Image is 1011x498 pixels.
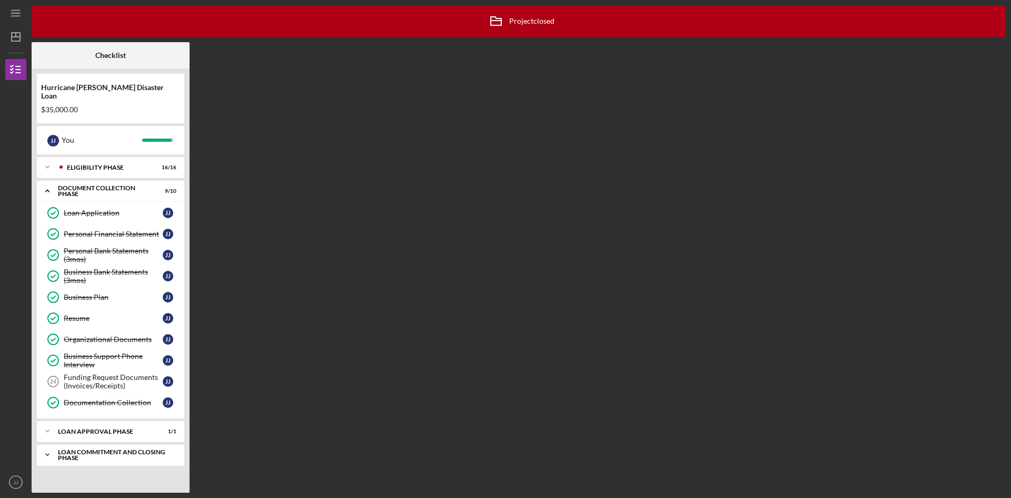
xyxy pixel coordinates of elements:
div: Loan Commitment and Closing Phase [58,449,171,461]
div: J J [163,355,173,366]
div: J J [163,313,173,324]
div: Business Plan [64,293,163,301]
a: Business PlanJJ [42,287,179,308]
a: ResumeJJ [42,308,179,329]
div: Personal Bank Statements (3mos) [64,247,163,263]
div: Loan Application [64,209,163,217]
button: JJ [5,472,26,493]
div: Business Bank Statements (3mos) [64,268,163,285]
a: Personal Financial StatementJJ [42,223,179,245]
div: Loan Approval Phase [58,428,150,435]
div: J J [47,135,59,147]
div: J J [163,250,173,260]
div: $35,000.00 [41,105,180,114]
a: Personal Bank Statements (3mos)JJ [42,245,179,266]
div: Documentation Collection [64,398,163,407]
a: Business Support Phone InterviewJJ [42,350,179,371]
div: Hurricane [PERSON_NAME] Disaster Loan [41,83,180,100]
div: 1 / 1 [157,428,176,435]
div: J J [163,376,173,387]
div: You [62,131,142,149]
a: Organizational DocumentsJJ [42,329,179,350]
div: Funding Request Documents (Invoices/Receipts) [64,373,163,390]
div: Document Collection Phase [58,185,150,197]
div: Business Support Phone Interview [64,352,163,369]
div: J J [163,208,173,218]
a: Business Bank Statements (3mos)JJ [42,266,179,287]
div: Organizational Documents [64,335,163,344]
div: Project closed [483,8,554,34]
tspan: 24 [50,378,57,385]
div: 9 / 10 [157,188,176,194]
a: 24Funding Request Documents (Invoices/Receipts)JJ [42,371,179,392]
text: JJ [13,480,18,485]
div: Eligibility Phase [67,164,150,171]
b: Checklist [95,51,126,60]
div: Resume [64,314,163,323]
div: J J [163,397,173,408]
a: Loan ApplicationJJ [42,202,179,223]
div: J J [163,334,173,345]
div: Personal Financial Statement [64,230,163,238]
a: Documentation CollectionJJ [42,392,179,413]
div: 16 / 16 [157,164,176,171]
div: J J [163,292,173,302]
div: J J [163,229,173,239]
div: J J [163,271,173,281]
